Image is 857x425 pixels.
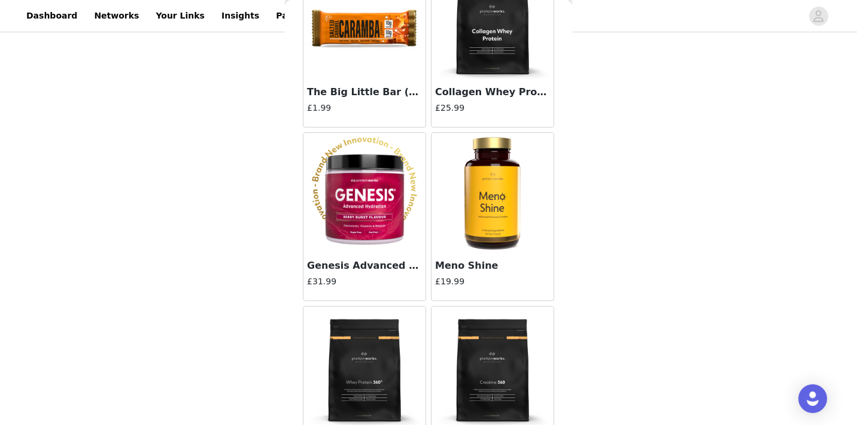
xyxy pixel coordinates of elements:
h4: £1.99 [307,102,422,114]
a: Networks [87,2,146,29]
a: Your Links [148,2,212,29]
div: avatar [813,7,824,26]
h3: Meno Shine [435,259,550,273]
a: Dashboard [19,2,84,29]
h3: The Big Little Bar (Single) [307,85,422,99]
img: Meno Shine [433,133,552,253]
div: Open Intercom Messenger [798,384,827,413]
h4: £19.99 [435,275,550,288]
h4: £25.99 [435,102,550,114]
img: Genesis Advanced Hydration [305,133,424,253]
h3: Collagen Whey Protein [435,85,550,99]
h3: Genesis Advanced Hydration [307,259,422,273]
a: Insights [214,2,266,29]
h4: £31.99 [307,275,422,288]
a: Payouts [269,2,321,29]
